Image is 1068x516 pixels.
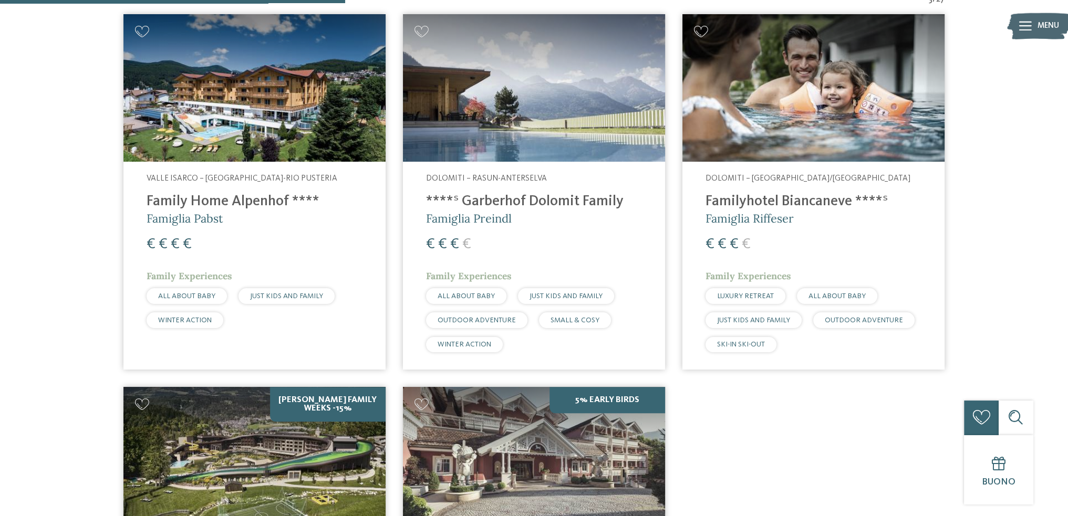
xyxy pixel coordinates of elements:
span: Valle Isarco – [GEOGRAPHIC_DATA]-Rio Pusteria [147,174,337,183]
span: Dolomiti – [GEOGRAPHIC_DATA]/[GEOGRAPHIC_DATA] [706,174,910,183]
span: WINTER ACTION [438,341,491,348]
span: JUST KIDS AND FAMILY [530,292,603,300]
span: OUTDOOR ADVENTURE [825,317,903,324]
span: € [742,237,751,252]
h4: Familyhotel Biancaneve ****ˢ [706,193,921,210]
span: SMALL & COSY [551,317,599,324]
span: € [426,237,435,252]
span: Famiglia Preindl [426,211,512,226]
span: Family Experiences [147,270,232,282]
span: OUTDOOR ADVENTURE [438,317,516,324]
img: Cercate un hotel per famiglie? Qui troverete solo i migliori! [403,14,665,162]
h4: Family Home Alpenhof **** [147,193,362,210]
span: € [171,237,180,252]
span: Famiglia Riffeser [706,211,794,226]
a: Cercate un hotel per famiglie? Qui troverete solo i migliori! Dolomiti – Rasun-Anterselva ****ˢ G... [403,14,665,370]
span: JUST KIDS AND FAMILY [717,317,790,324]
span: € [159,237,168,252]
h4: ****ˢ Garberhof Dolomit Family [426,193,642,210]
span: Buono [982,478,1015,487]
span: € [450,237,459,252]
a: Cercate un hotel per famiglie? Qui troverete solo i migliori! Dolomiti – [GEOGRAPHIC_DATA]/[GEOGR... [682,14,945,370]
span: LUXURY RETREAT [717,292,774,300]
span: ALL ABOUT BABY [158,292,215,300]
a: Buono [964,435,1033,504]
span: € [706,237,714,252]
span: Family Experiences [426,270,512,282]
span: € [718,237,727,252]
span: ALL ABOUT BABY [438,292,495,300]
img: Family Home Alpenhof **** [123,14,386,162]
span: Dolomiti – Rasun-Anterselva [426,174,547,183]
span: € [183,237,192,252]
a: Cercate un hotel per famiglie? Qui troverete solo i migliori! Valle Isarco – [GEOGRAPHIC_DATA]-Ri... [123,14,386,370]
img: Cercate un hotel per famiglie? Qui troverete solo i migliori! [682,14,945,162]
span: € [730,237,739,252]
span: Family Experiences [706,270,791,282]
span: Famiglia Pabst [147,211,223,226]
span: JUST KIDS AND FAMILY [250,292,323,300]
span: € [438,237,447,252]
span: WINTER ACTION [158,317,212,324]
span: ALL ABOUT BABY [808,292,866,300]
span: € [147,237,155,252]
span: SKI-IN SKI-OUT [717,341,765,348]
span: € [462,237,471,252]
